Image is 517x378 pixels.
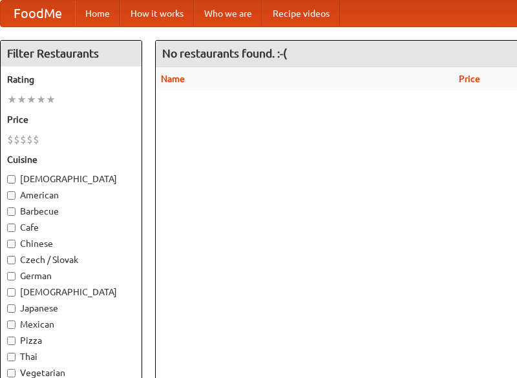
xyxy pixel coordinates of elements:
input: Chinese [7,240,16,248]
input: Barbecue [7,207,16,216]
input: Czech / Slovak [7,256,16,264]
a: Price [459,74,480,84]
li: $ [20,132,26,147]
h5: Cuisine [7,153,135,166]
li: ★ [36,92,46,107]
label: Barbecue [7,205,135,218]
a: Name [161,74,185,84]
input: [DEMOGRAPHIC_DATA] [7,175,16,184]
label: German [7,269,135,282]
input: German [7,272,16,280]
input: Vegetarian [7,369,16,377]
li: ★ [26,92,36,107]
h5: Price [7,113,135,126]
label: Thai [7,350,135,363]
li: $ [7,132,14,147]
input: Thai [7,353,16,361]
a: How it works [120,1,194,26]
input: [DEMOGRAPHIC_DATA] [7,288,16,297]
input: American [7,191,16,200]
li: $ [33,132,39,147]
input: Japanese [7,304,16,313]
li: $ [26,132,33,147]
label: Pizza [7,334,135,347]
label: [DEMOGRAPHIC_DATA] [7,173,135,185]
h4: Filter Restaurants [1,41,142,67]
li: ★ [46,92,56,107]
h5: Rating [7,73,135,86]
input: Pizza [7,337,16,345]
label: Czech / Slovak [7,253,135,266]
label: Japanese [7,302,135,315]
label: [DEMOGRAPHIC_DATA] [7,286,135,299]
label: Chinese [7,237,135,250]
a: Recipe videos [262,1,340,26]
a: FoodMe [1,1,75,26]
li: ★ [17,92,26,107]
label: Cafe [7,221,135,234]
label: Mexican [7,318,135,331]
a: Home [75,1,120,26]
input: Cafe [7,224,16,232]
a: Who we are [194,1,262,26]
label: American [7,189,135,202]
li: ★ [7,92,17,107]
ng-pluralize: No restaurants found. :-( [162,47,287,59]
li: $ [14,132,20,147]
input: Mexican [7,320,16,329]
